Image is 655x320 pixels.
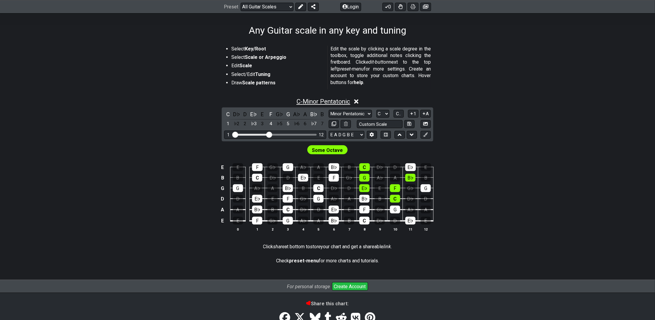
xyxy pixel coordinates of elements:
strong: Tuning [255,71,270,77]
button: Move down [407,131,417,139]
div: B♭ [329,163,339,171]
span: First enable full edit mode to edit [312,146,343,155]
div: G♭ [375,206,385,213]
div: B [375,195,385,203]
div: E♭ [252,195,262,203]
div: toggle scale degree [233,120,241,128]
th: 1 [250,226,265,232]
div: B♭ [359,195,370,203]
div: C [313,184,324,192]
p: Click at bottom to your chart and get a shareable . [263,243,392,250]
li: Select [231,46,323,54]
div: toggle pitch class [224,110,232,118]
td: E [219,162,226,173]
div: B♭ [329,217,339,225]
span: Preset [224,4,238,10]
div: B♭ [252,206,262,213]
div: G♭ [344,174,354,182]
div: D [390,163,401,171]
strong: Scale patterns [242,80,276,86]
button: Share Preset [308,2,319,11]
button: Create Account [332,282,368,291]
div: A♭ [298,217,308,225]
td: A [219,204,226,215]
div: toggle scale degree [301,120,309,128]
div: D [390,217,400,225]
select: Scale [329,110,372,118]
div: toggle scale degree [318,120,326,128]
div: toggle scale degree [258,120,266,128]
td: G [219,183,226,194]
th: 7 [342,226,357,232]
td: B [219,173,226,183]
th: 12 [418,226,434,232]
div: toggle pitch class [318,110,326,118]
div: D♭ [267,174,278,182]
div: E [375,184,385,192]
div: C [252,174,262,182]
div: F [252,217,262,225]
div: E♭ [329,206,339,213]
div: toggle scale degree [241,120,249,128]
div: B [298,184,308,192]
li: Select [231,54,323,62]
div: toggle scale degree [250,120,258,128]
th: 11 [403,226,418,232]
div: toggle pitch class [267,110,275,118]
button: C.. [394,110,404,118]
button: First click edit preset to enable marker editing [421,131,431,139]
i: For personal storage [287,284,330,289]
th: 2 [265,226,280,232]
div: toggle pitch class [301,110,309,118]
select: Tuning [329,131,364,139]
div: E♭ [359,184,370,192]
th: 5 [311,226,326,232]
div: F [390,184,400,192]
div: B♭ [405,174,416,182]
div: F [283,195,293,203]
button: A [420,110,431,118]
div: toggle scale degree [310,120,318,128]
div: D♭ [405,195,416,203]
div: F [329,174,339,182]
em: edit-button [366,59,389,65]
button: Toggle Dexterity for all fretkits [395,2,406,11]
div: C [359,217,370,225]
div: A [267,184,278,192]
li: Draw [231,80,323,88]
th: 6 [326,226,342,232]
div: E [233,163,243,171]
th: 3 [280,226,296,232]
div: D [233,195,243,203]
div: G [283,163,293,171]
div: G [359,174,370,182]
div: C [359,163,370,171]
div: G♭ [267,217,278,225]
div: G♭ [298,195,308,203]
div: E♭ [405,217,416,225]
th: 10 [388,226,403,232]
div: E [421,163,431,171]
div: G [233,184,243,192]
div: C [283,206,293,213]
div: D♭ [298,206,308,213]
div: A [421,206,431,213]
div: toggle pitch class [284,110,292,118]
b: Share this chart: [306,301,349,306]
div: toggle scale degree [293,120,300,128]
em: store [310,244,321,249]
div: D [421,195,431,203]
button: Create image [420,2,431,11]
div: toggle pitch class [276,110,283,118]
button: Edit Tuning [367,131,377,139]
div: B [267,206,278,213]
div: A [390,174,400,182]
th: 0 [230,226,245,232]
div: G [283,217,293,225]
div: G♭ [267,163,278,171]
div: toggle pitch class [293,110,300,118]
div: B [344,163,355,171]
select: Tonic/Root [376,110,389,118]
td: E [219,215,226,227]
em: preset-menu [338,66,364,72]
